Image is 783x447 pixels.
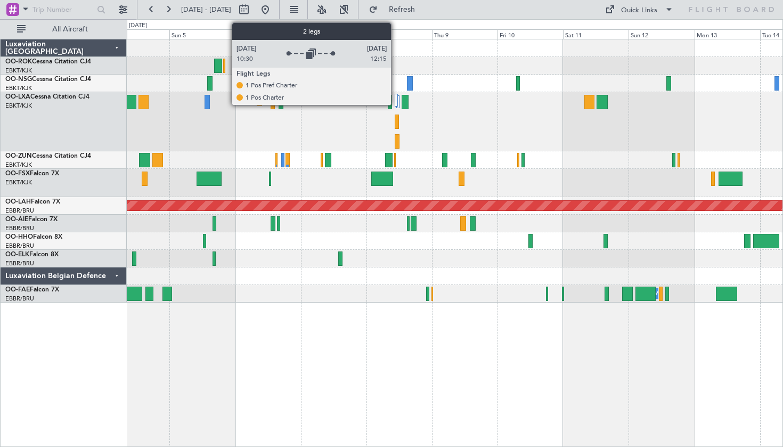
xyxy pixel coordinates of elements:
a: EBBR/BRU [5,224,34,232]
a: EBBR/BRU [5,259,34,267]
a: OO-LXACessna Citation CJ4 [5,94,89,100]
a: OO-NSGCessna Citation CJ4 [5,76,91,83]
div: Thu 9 [432,29,497,39]
button: Refresh [364,1,428,18]
div: [DATE] [129,21,147,30]
span: OO-HHO [5,234,33,240]
div: Mon 13 [695,29,760,39]
div: Planned Maint Kortrijk-[GEOGRAPHIC_DATA] [260,93,384,109]
div: Tue 7 [301,29,366,39]
span: All Aircraft [28,26,112,33]
span: OO-NSG [5,76,32,83]
a: EBKT/KJK [5,84,32,92]
a: EBBR/BRU [5,242,34,250]
div: Quick Links [621,5,657,16]
a: EBBR/BRU [5,295,34,303]
span: OO-ROK [5,59,32,65]
span: OO-ELK [5,251,29,258]
a: OO-ROKCessna Citation CJ4 [5,59,91,65]
a: EBKT/KJK [5,102,32,110]
span: OO-FAE [5,287,30,293]
a: EBKT/KJK [5,161,32,169]
a: OO-ZUNCessna Citation CJ4 [5,153,91,159]
div: Wed 8 [366,29,432,39]
a: EBKT/KJK [5,178,32,186]
a: OO-FAEFalcon 7X [5,287,59,293]
span: OO-AIE [5,216,28,223]
span: Refresh [380,6,425,13]
div: Sat 4 [104,29,169,39]
a: EBKT/KJK [5,67,32,75]
span: OO-LAH [5,199,31,205]
a: OO-ELKFalcon 8X [5,251,59,258]
button: Quick Links [600,1,679,18]
a: OO-HHOFalcon 8X [5,234,62,240]
div: Fri 10 [497,29,563,39]
div: Sun 12 [629,29,694,39]
input: Trip Number [32,2,94,18]
span: [DATE] - [DATE] [181,5,231,14]
a: EBBR/BRU [5,207,34,215]
a: OO-FSXFalcon 7X [5,170,59,177]
div: Sun 5 [169,29,235,39]
span: OO-LXA [5,94,30,100]
span: OO-FSX [5,170,30,177]
span: OO-ZUN [5,153,32,159]
a: OO-AIEFalcon 7X [5,216,58,223]
div: Sat 11 [563,29,629,39]
div: Mon 6 [235,29,301,39]
a: OO-LAHFalcon 7X [5,199,60,205]
button: All Aircraft [12,21,116,38]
